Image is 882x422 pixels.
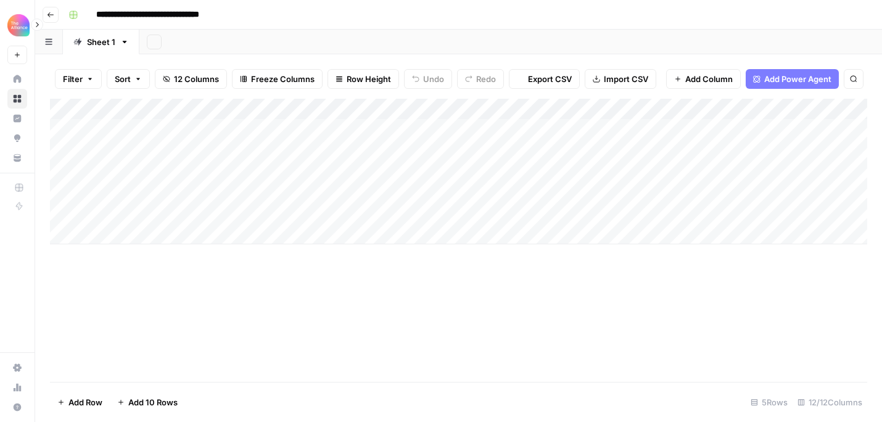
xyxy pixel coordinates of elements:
span: Undo [423,73,444,85]
button: Add 10 Rows [110,392,185,412]
a: Usage [7,378,27,397]
span: Add 10 Rows [128,396,178,408]
span: Import CSV [604,73,648,85]
div: Sheet 1 [87,36,115,48]
a: Browse [7,89,27,109]
span: 12 Columns [174,73,219,85]
span: Sort [115,73,131,85]
a: Sheet 1 [63,30,139,54]
span: Add Power Agent [764,73,831,85]
button: Freeze Columns [232,69,323,89]
a: Your Data [7,148,27,168]
button: Sort [107,69,150,89]
button: Add Column [666,69,741,89]
a: Home [7,69,27,89]
a: Opportunities [7,128,27,148]
span: Freeze Columns [251,73,315,85]
span: Redo [476,73,496,85]
button: Import CSV [585,69,656,89]
button: Add Power Agent [746,69,839,89]
a: Insights [7,109,27,128]
button: Row Height [328,69,399,89]
span: Row Height [347,73,391,85]
button: Undo [404,69,452,89]
a: Settings [7,358,27,378]
button: Workspace: Alliance [7,10,27,41]
img: Alliance Logo [7,14,30,36]
div: 12/12 Columns [793,392,867,412]
div: 5 Rows [746,392,793,412]
button: Add Row [50,392,110,412]
button: Filter [55,69,102,89]
button: 12 Columns [155,69,227,89]
span: Add Column [685,73,733,85]
span: Export CSV [528,73,572,85]
button: Export CSV [509,69,580,89]
span: Filter [63,73,83,85]
button: Help + Support [7,397,27,417]
button: Redo [457,69,504,89]
span: Add Row [68,396,102,408]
